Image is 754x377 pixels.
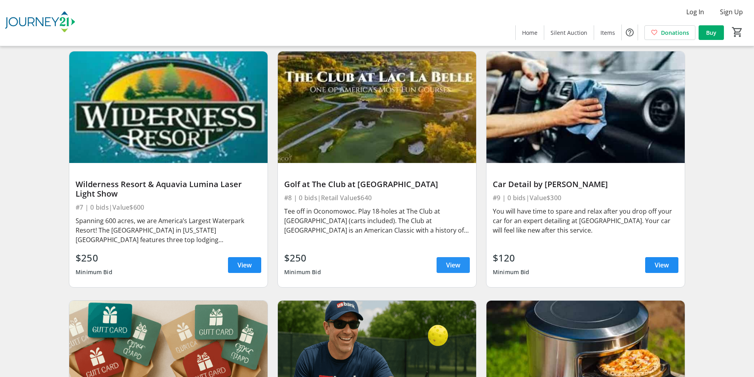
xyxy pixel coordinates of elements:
[686,7,704,17] span: Log In
[228,257,261,273] a: View
[493,265,530,279] div: Minimum Bid
[706,28,716,37] span: Buy
[76,251,112,265] div: $250
[284,265,321,279] div: Minimum Bid
[661,28,689,37] span: Donations
[594,25,621,40] a: Items
[622,25,638,40] button: Help
[522,28,537,37] span: Home
[655,260,669,270] span: View
[493,180,678,189] div: Car Detail by [PERSON_NAME]
[69,51,268,163] img: Wilderness Resort & Aquavia Lumina Laser Light Show
[76,216,261,244] div: Spanning 600 acres, we are America’s Largest Waterpark Resort! The [GEOGRAPHIC_DATA] in [US_STATE...
[284,206,470,235] div: Tee off in Oconomowoc. Play 18-holes at The Club at [GEOGRAPHIC_DATA] (carts included). The Club ...
[730,25,745,39] button: Cart
[237,260,252,270] span: View
[680,6,710,18] button: Log In
[544,25,594,40] a: Silent Auction
[76,180,261,199] div: Wilderness Resort & Aquavia Lumina Laser Light Show
[699,25,724,40] a: Buy
[437,257,470,273] a: View
[493,206,678,235] div: You will have time to spare and relax after you drop off your car for an expert detailing at [GEO...
[446,260,460,270] span: View
[278,51,476,163] img: Golf at The Club at Lac la Belle
[76,202,261,213] div: #7 | 0 bids | Value $600
[284,180,470,189] div: Golf at The Club at [GEOGRAPHIC_DATA]
[284,251,321,265] div: $250
[5,3,75,43] img: Journey21's Logo
[645,257,678,273] a: View
[551,28,587,37] span: Silent Auction
[493,192,678,203] div: #9 | 0 bids | Value $300
[720,7,743,17] span: Sign Up
[493,251,530,265] div: $120
[644,25,695,40] a: Donations
[284,192,470,203] div: #8 | 0 bids | Retail Value $640
[600,28,615,37] span: Items
[486,51,685,163] img: Car Detail by Ewald
[714,6,749,18] button: Sign Up
[516,25,544,40] a: Home
[76,265,112,279] div: Minimum Bid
